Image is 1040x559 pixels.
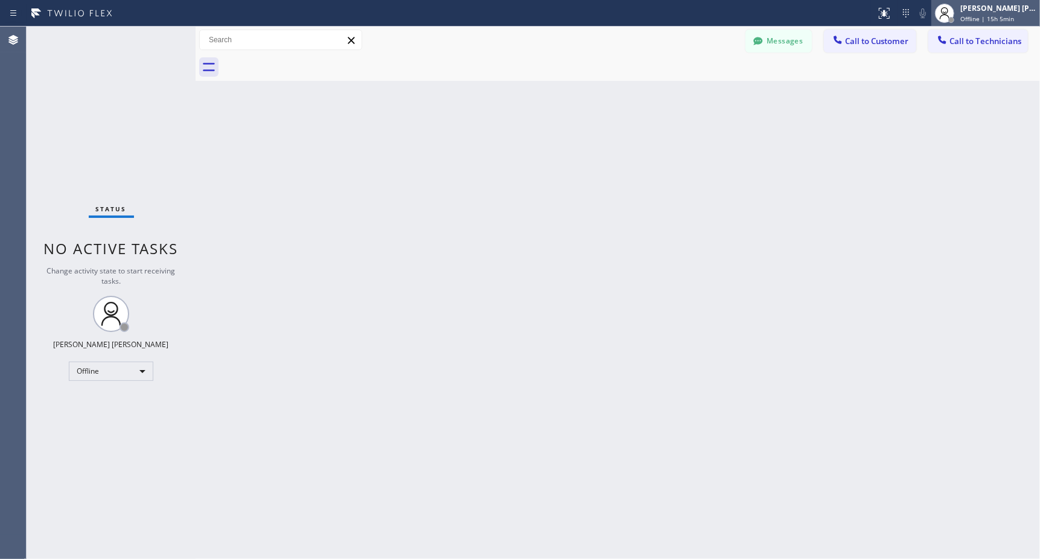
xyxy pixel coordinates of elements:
[960,14,1014,23] span: Offline | 15h 5min
[96,205,127,213] span: Status
[745,30,812,53] button: Messages
[928,30,1028,53] button: Call to Technicians
[44,238,179,258] span: No active tasks
[824,30,916,53] button: Call to Customer
[200,30,362,50] input: Search
[54,339,169,350] div: [PERSON_NAME] [PERSON_NAME]
[960,3,1036,13] div: [PERSON_NAME] [PERSON_NAME]
[47,266,176,286] span: Change activity state to start receiving tasks.
[949,36,1021,46] span: Call to Technicians
[69,362,153,381] div: Offline
[845,36,908,46] span: Call to Customer
[914,5,931,22] button: Mute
